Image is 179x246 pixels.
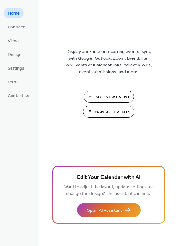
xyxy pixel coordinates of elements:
span: Want to adjust the layout, update settings, or change the design? The assistant can help. [64,183,153,198]
span: Settings [8,65,24,72]
span: Manage Events [95,109,130,116]
a: Views [4,35,23,46]
span: Form [8,79,18,86]
span: Views [8,38,19,44]
button: Manage Events [83,106,134,118]
button: Open AI Assistant [77,203,141,217]
button: Add New Event [84,91,134,103]
span: Open AI Assistant [87,207,122,214]
span: Contact Us [8,93,29,99]
span: Connect [8,24,25,31]
a: Design [4,49,26,59]
span: Add New Event [95,94,130,101]
a: Form [4,76,21,87]
span: Design [8,51,22,58]
a: Home [4,8,24,18]
a: Settings [4,63,28,73]
a: Contact Us [4,90,33,101]
span: Edit Your Calendar with AI [77,173,141,182]
span: Home [8,10,20,17]
span: Display one-time or recurring events, sync with Google, Outlook, Zoom, Eventbrite, Wix Events or ... [66,49,152,75]
a: Connect [4,21,28,32]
